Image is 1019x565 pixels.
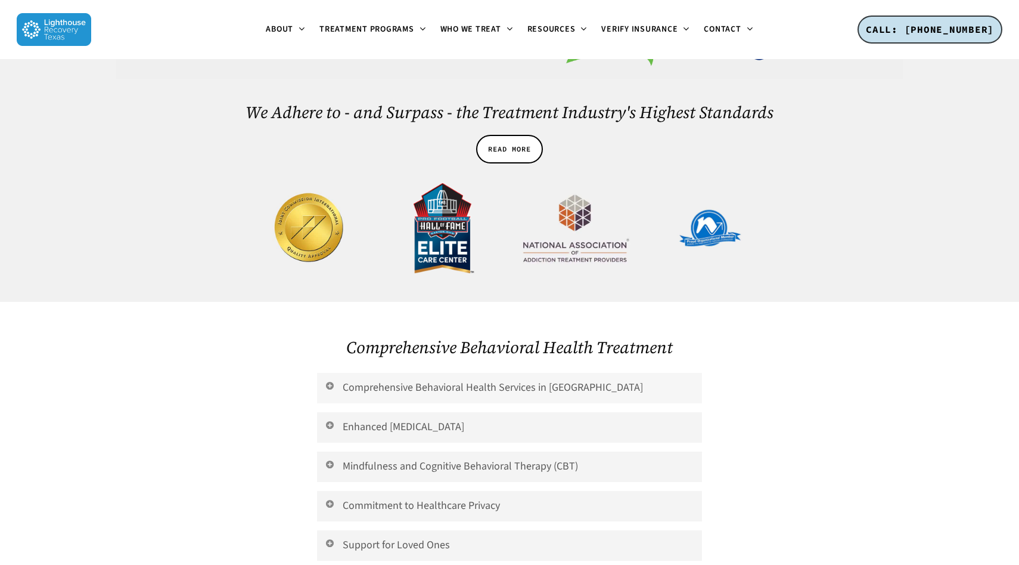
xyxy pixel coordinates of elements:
[476,135,543,163] a: READ MORE
[858,16,1002,44] a: CALL: [PHONE_NUMBER]
[866,23,994,35] span: CALL: [PHONE_NUMBER]
[433,25,520,35] a: Who We Treat
[266,23,293,35] span: About
[704,23,741,35] span: Contact
[488,143,531,155] span: READ MORE
[440,23,501,35] span: Who We Treat
[317,338,702,357] h2: Comprehensive Behavioral Health Treatment
[601,23,678,35] span: Verify Insurance
[317,491,702,521] a: Commitment to Healthcare Privacy
[317,530,702,561] a: Support for Loved Ones
[116,103,902,122] h2: We Adhere to - and Surpass - the Treatment Industry's Highest Standards
[527,23,576,35] span: Resources
[317,373,702,403] a: Comprehensive Behavioral Health Services in [GEOGRAPHIC_DATA]
[317,452,702,482] a: Mindfulness and Cognitive Behavioral Therapy (CBT)
[319,23,414,35] span: Treatment Programs
[520,25,595,35] a: Resources
[697,25,760,35] a: Contact
[317,412,702,443] a: Enhanced [MEDICAL_DATA]
[17,13,91,46] img: Lighthouse Recovery Texas
[312,25,433,35] a: Treatment Programs
[259,25,312,35] a: About
[594,25,697,35] a: Verify Insurance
